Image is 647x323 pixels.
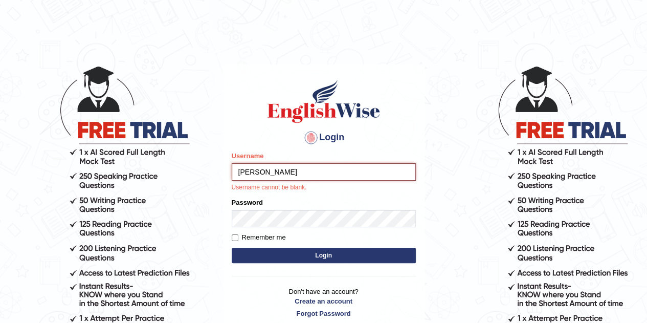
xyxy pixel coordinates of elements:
[232,151,264,161] label: Username
[232,309,416,318] a: Forgot Password
[232,198,263,207] label: Password
[232,296,416,306] a: Create an account
[232,232,286,243] label: Remember me
[232,234,238,241] input: Remember me
[232,130,416,146] h4: Login
[232,287,416,318] p: Don't have an account?
[265,78,382,124] img: Logo of English Wise sign in for intelligent practice with AI
[232,248,416,263] button: Login
[232,183,416,192] p: Username cannot be blank.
